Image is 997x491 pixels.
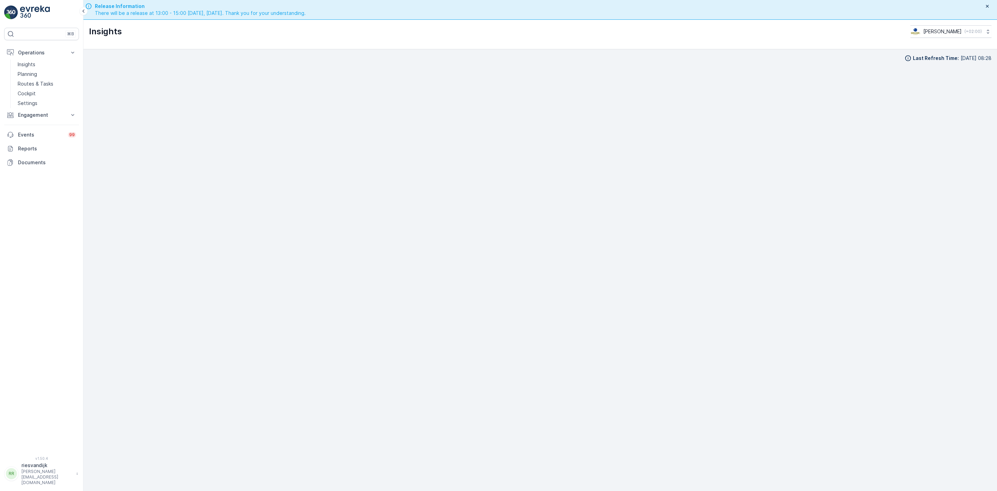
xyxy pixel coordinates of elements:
p: [PERSON_NAME] [923,28,962,35]
p: Insights [89,26,122,37]
p: Events [18,131,64,138]
p: Engagement [18,112,65,119]
a: Settings [15,98,79,108]
p: Documents [18,159,76,166]
p: Reports [18,145,76,152]
p: [DATE] 08:28 [961,55,991,62]
a: Planning [15,69,79,79]
a: Events99 [4,128,79,142]
button: RRriesvandijk[PERSON_NAME][EMAIL_ADDRESS][DOMAIN_NAME] [4,462,79,485]
button: Operations [4,46,79,60]
p: ⌘B [67,31,74,37]
span: Release Information [95,3,306,10]
p: Insights [18,61,35,68]
button: [PERSON_NAME](+02:00) [910,25,991,38]
span: v 1.50.4 [4,456,79,461]
p: Settings [18,100,37,107]
a: Routes & Tasks [15,79,79,89]
button: Engagement [4,108,79,122]
a: Insights [15,60,79,69]
img: logo_light-DOdMpM7g.png [20,6,50,19]
p: Cockpit [18,90,36,97]
p: ( +02:00 ) [964,29,982,34]
p: Planning [18,71,37,78]
p: 99 [69,132,75,138]
p: [PERSON_NAME][EMAIL_ADDRESS][DOMAIN_NAME] [21,469,73,485]
p: riesvandijk [21,462,73,469]
img: logo [4,6,18,19]
p: Last Refresh Time : [913,55,959,62]
p: Routes & Tasks [18,80,53,87]
div: RR [6,468,17,479]
a: Cockpit [15,89,79,98]
span: There will be a release at 13:00 - 15:00 [DATE], [DATE]. Thank you for your understanding. [95,10,306,17]
a: Documents [4,156,79,169]
a: Reports [4,142,79,156]
p: Operations [18,49,65,56]
img: basis-logo_rgb2x.png [910,28,920,35]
